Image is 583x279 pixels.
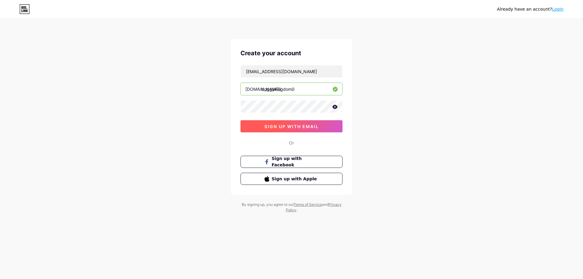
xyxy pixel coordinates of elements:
span: sign up with email [264,124,319,129]
div: Or [289,140,294,146]
button: sign up with email [240,120,343,132]
a: Terms of Service [294,202,322,207]
div: By signing up, you agree to our and . [240,202,343,213]
div: Already have an account? [497,6,564,12]
input: username [241,83,342,95]
span: Sign up with Apple [272,176,319,182]
button: Sign up with Apple [240,173,343,185]
a: Login [552,7,564,12]
button: Sign up with Facebook [240,156,343,168]
input: Email [241,65,342,77]
div: Create your account [240,49,343,58]
div: [DOMAIN_NAME]/ [245,86,281,92]
span: Sign up with Facebook [272,155,319,168]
